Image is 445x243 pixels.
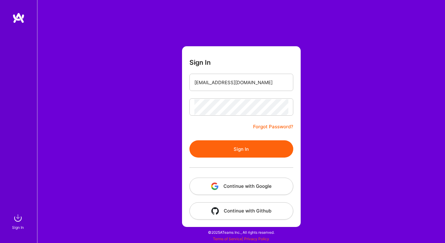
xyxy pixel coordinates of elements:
[211,183,218,190] img: icon
[189,178,293,195] button: Continue with Google
[13,212,24,231] a: sign inSign In
[189,59,211,66] h3: Sign In
[213,237,242,241] a: Terms of Service
[37,224,445,240] div: © 2025 ATeams Inc., All rights reserved.
[189,202,293,220] button: Continue with Github
[253,123,293,130] a: Forgot Password?
[194,75,288,90] input: Email...
[244,237,269,241] a: Privacy Policy
[12,212,24,224] img: sign in
[211,207,219,215] img: icon
[12,12,25,23] img: logo
[213,237,269,241] span: |
[12,224,24,231] div: Sign In
[189,140,293,158] button: Sign In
